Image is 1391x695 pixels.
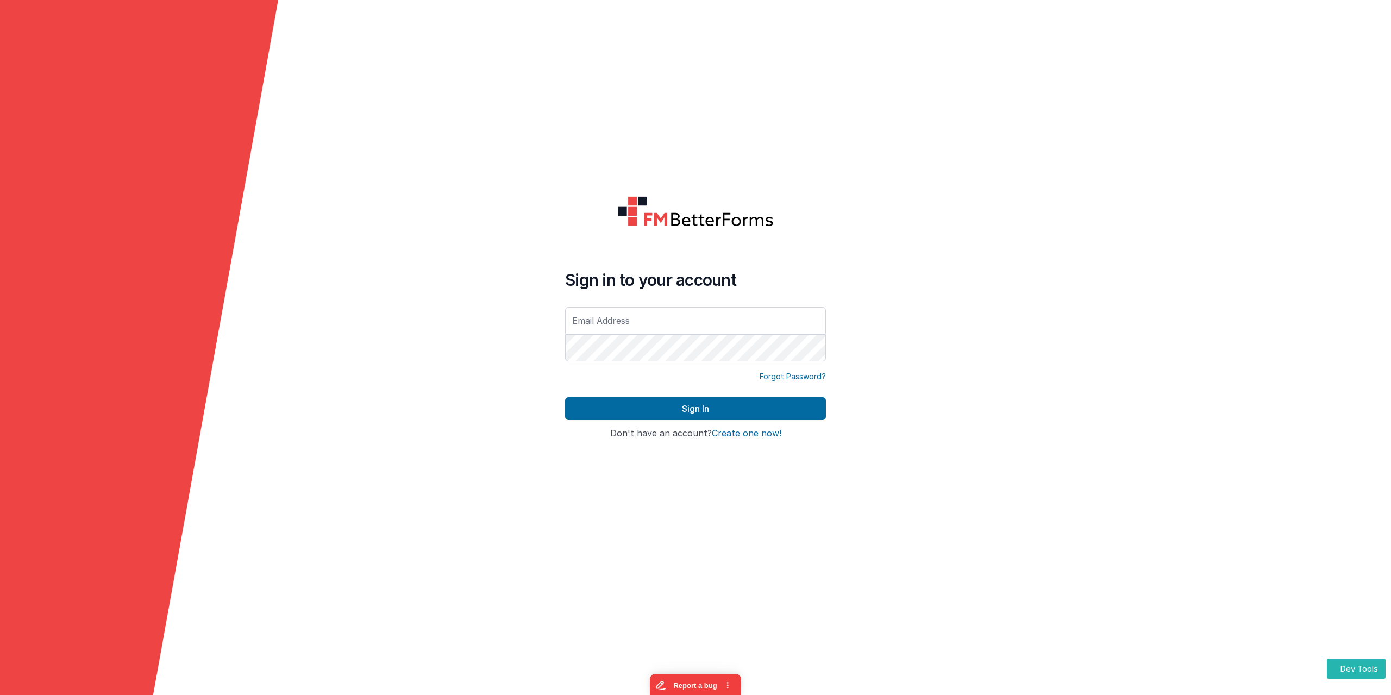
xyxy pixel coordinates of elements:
button: Dev Tools [1327,659,1386,679]
h4: Sign in to your account [565,270,826,290]
button: Create one now! [712,429,781,439]
input: Email Address [565,307,826,334]
a: Forgot Password? [760,371,826,382]
h4: Don't have an account? [565,429,826,439]
button: Sign In [565,397,826,420]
